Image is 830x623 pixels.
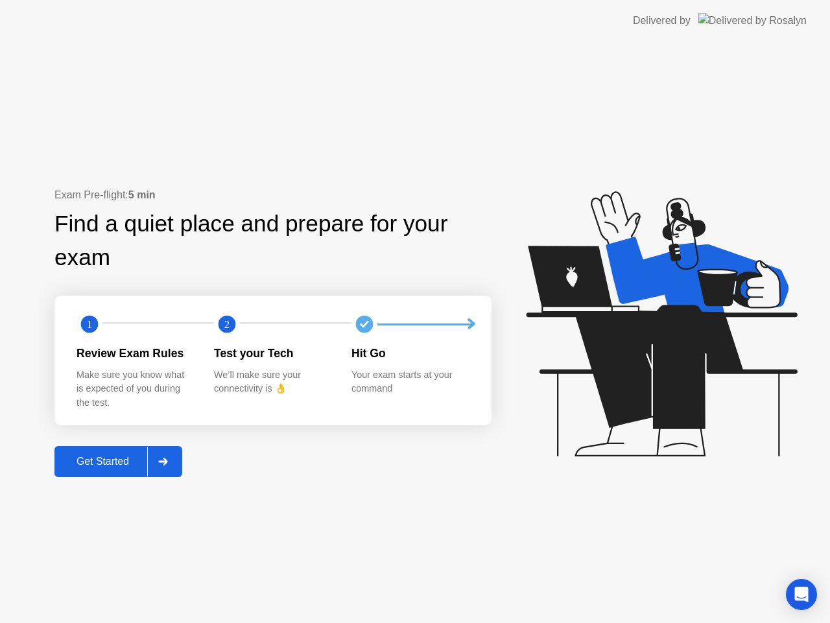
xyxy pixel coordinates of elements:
[128,189,156,200] b: 5 min
[77,345,193,362] div: Review Exam Rules
[58,456,147,467] div: Get Started
[224,318,230,331] text: 2
[77,368,193,410] div: Make sure you know what is expected of you during the test.
[54,207,492,276] div: Find a quiet place and prepare for your exam
[54,187,492,203] div: Exam Pre-flight:
[633,13,691,29] div: Delivered by
[698,13,807,28] img: Delivered by Rosalyn
[351,345,468,362] div: Hit Go
[214,345,331,362] div: Test your Tech
[786,579,817,610] div: Open Intercom Messenger
[54,446,182,477] button: Get Started
[351,368,468,396] div: Your exam starts at your command
[87,318,92,331] text: 1
[214,368,331,396] div: We’ll make sure your connectivity is 👌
